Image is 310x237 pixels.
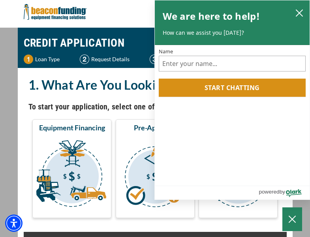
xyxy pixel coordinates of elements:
[28,100,282,113] h4: To start your application, select one of the three options below.
[280,187,285,197] span: by
[116,119,195,218] button: Pre-Approval
[150,55,159,64] img: Step 3
[282,207,302,231] button: Close Chatbox
[293,7,306,18] button: close chatbox
[34,135,110,214] img: Equipment Financing
[117,135,193,214] img: Pre-Approval
[163,29,302,37] p: How can we assist you [DATE]?
[259,186,310,199] a: Powered by Olark
[39,123,105,132] span: Equipment Financing
[159,56,306,71] input: Name
[35,55,60,64] p: Loan Type
[163,8,260,24] h2: We are here to help!
[159,79,306,97] button: Start chatting
[159,49,306,54] label: Name
[5,214,23,232] div: Accessibility Menu
[134,123,176,132] span: Pre-Approval
[24,32,287,55] h1: CREDIT APPLICATION
[24,55,33,64] img: Step 1
[32,119,111,218] button: Equipment Financing
[259,187,279,197] span: powered
[80,55,89,64] img: Step 2
[28,76,282,94] h2: 1. What Are You Looking For?
[91,55,130,64] p: Request Details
